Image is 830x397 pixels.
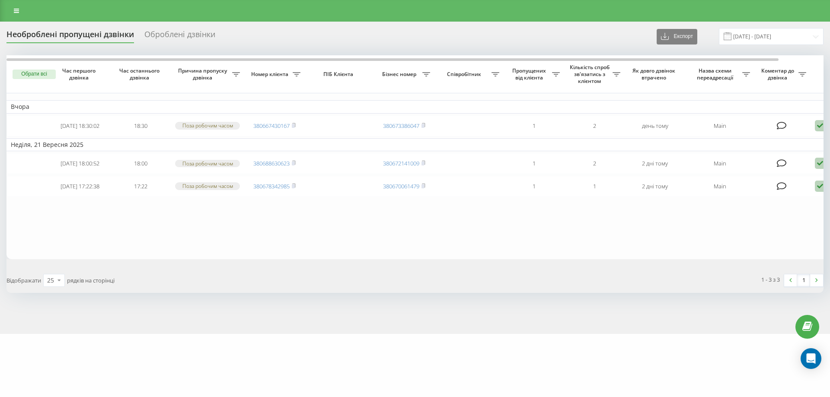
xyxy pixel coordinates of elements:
td: Main [685,153,754,174]
a: 380688630623 [253,159,290,167]
div: Необроблені пропущені дзвінки [6,30,134,43]
span: рядків на сторінці [67,276,115,284]
span: Час останнього дзвінка [117,67,164,81]
td: Main [685,176,754,197]
a: 380673386047 [383,122,419,130]
div: Поза робочим часом [175,182,240,190]
a: 380678342985 [253,182,290,190]
span: Співробітник [439,71,492,78]
td: 1 [504,153,564,174]
span: Кількість спроб зв'язатись з клієнтом [568,64,613,84]
td: 17:22 [110,176,171,197]
span: Бізнес номер [378,71,422,78]
span: Назва схеми переадресації [690,67,742,81]
span: ПІБ Клієнта [312,71,367,78]
div: Поза робочим часом [175,122,240,129]
td: [DATE] 17:22:38 [50,176,110,197]
td: Main [685,115,754,137]
span: Відображати [6,276,41,284]
td: 18:00 [110,153,171,174]
td: [DATE] 18:30:02 [50,115,110,137]
span: Час першого дзвінка [57,67,103,81]
td: 1 [504,115,564,137]
div: 25 [47,276,54,285]
button: Обрати всі [13,70,56,79]
div: 1 - 3 з 3 [761,275,780,284]
td: 2 [564,153,625,174]
td: 1 [504,176,564,197]
a: 380670061479 [383,182,419,190]
td: день тому [625,115,685,137]
span: Як довго дзвінок втрачено [632,67,678,81]
td: 18:30 [110,115,171,137]
td: [DATE] 18:00:52 [50,153,110,174]
a: 380672141009 [383,159,419,167]
div: Оброблені дзвінки [144,30,215,43]
td: 2 дні тому [625,176,685,197]
div: Open Intercom Messenger [801,348,821,369]
span: Коментар до дзвінка [759,67,798,81]
span: Причина пропуску дзвінка [175,67,232,81]
span: Пропущених від клієнта [508,67,552,81]
td: 1 [564,176,625,197]
td: 2 [564,115,625,137]
div: Поза робочим часом [175,160,240,167]
a: 1 [797,274,810,286]
a: 380667430167 [253,122,290,130]
td: 2 дні тому [625,153,685,174]
span: Номер клієнта [249,71,293,78]
button: Експорт [657,29,697,44]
